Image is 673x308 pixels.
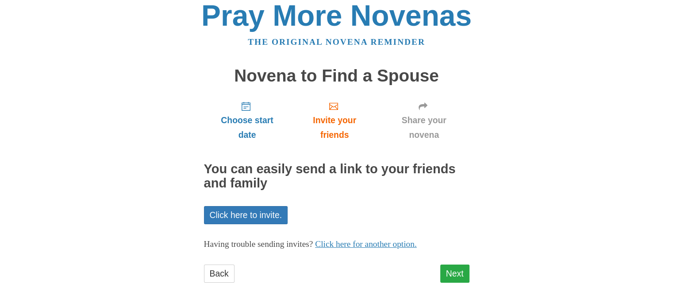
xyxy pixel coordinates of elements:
[440,265,469,283] a: Next
[204,206,288,224] a: Click here to invite.
[299,113,369,142] span: Invite your friends
[213,113,282,142] span: Choose start date
[290,94,378,147] a: Invite your friends
[204,239,313,249] span: Having trouble sending invites?
[204,162,469,191] h2: You can easily send a link to your friends and family
[388,113,461,142] span: Share your novena
[204,66,469,86] h1: Novena to Find a Spouse
[379,94,469,147] a: Share your novena
[204,265,235,283] a: Back
[315,239,417,249] a: Click here for another option.
[248,37,425,47] a: The original novena reminder
[204,94,291,147] a: Choose start date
